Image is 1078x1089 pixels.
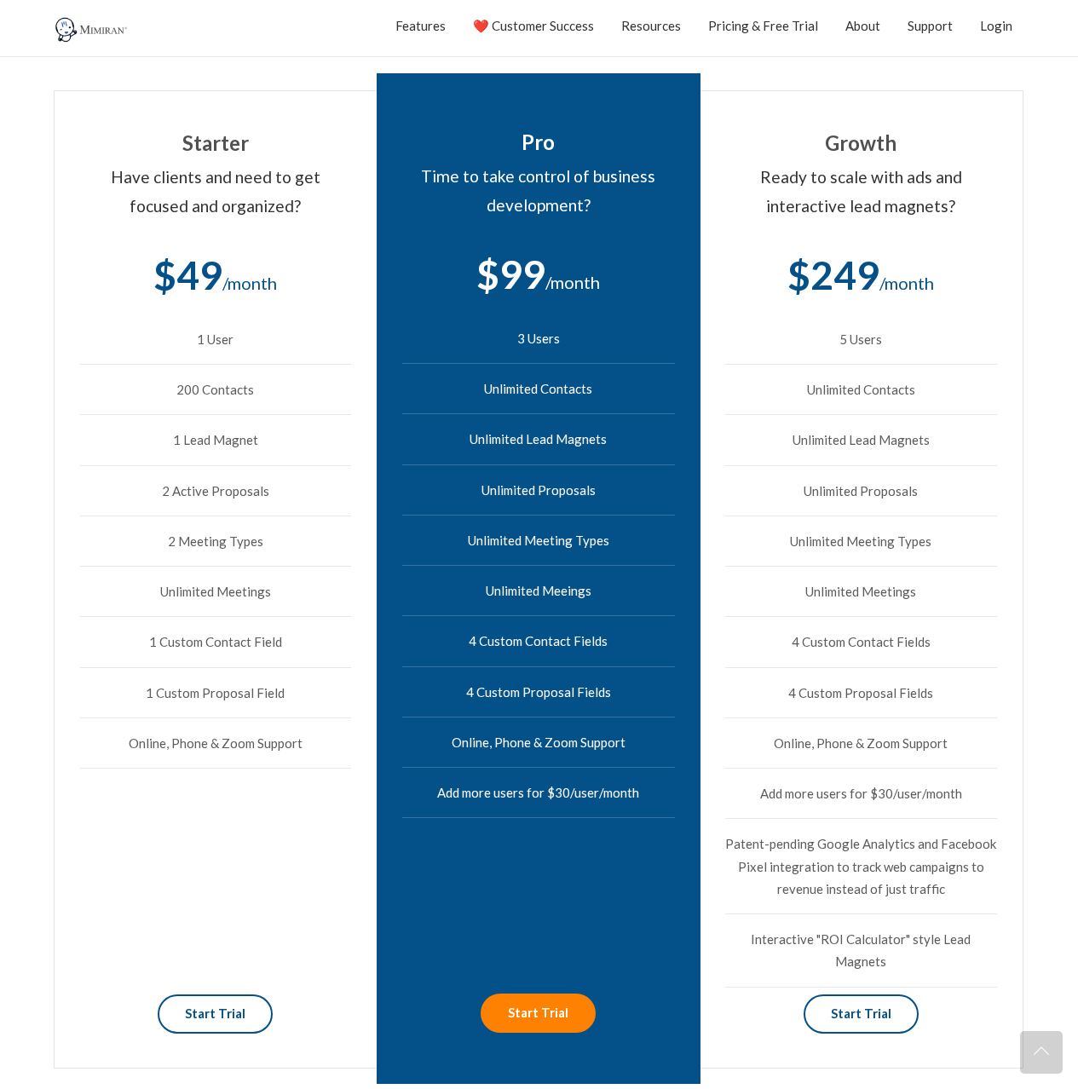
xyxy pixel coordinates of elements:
a: Login [980,4,1012,47]
li: 4 Custom Contact Fields [725,617,997,667]
div: Have clients and need to get focused and organized? [80,163,351,220]
li: Unlimited Lead Magnets [402,414,675,464]
li: 2 Active Proposals [80,466,351,516]
div: Pro [402,124,675,160]
li: Interactive "ROI Calculator" style Lead Magnets [725,914,997,988]
div: Growth [725,125,997,161]
li: Online, Phone & Zoom Support [402,717,675,768]
div: Starter [80,125,351,161]
li: Online, Phone & Zoom Support [725,718,997,769]
li: 1 Lead Magnet [80,415,351,465]
li: Unlimited Meeting Types [725,516,997,567]
a: Pricing & Free Trial [708,4,818,47]
span: /month [545,272,600,292]
li: Online, Phone & Zoom Support [80,718,351,769]
img: Mimiran CRM [54,17,130,43]
li: Unlimited Proposals [725,466,997,516]
li: 4 Custom Proposal Fields [725,668,997,718]
div: $249 [725,241,997,310]
li: 2 Meeting Types [80,516,351,567]
li: 1 Custom Contact Field [80,617,351,667]
li: Add more users for $30/user/month [725,769,997,819]
a: Resources [621,4,681,47]
li: Unlimited Meeings [402,566,675,616]
li: 1 User [80,314,351,365]
li: 5 Users [725,314,997,365]
div: Time to take control of business development? [402,162,675,219]
a: ❤️ Customer Success [473,4,594,47]
a: Start Trial [481,994,596,1032]
li: 3 Users [402,314,675,364]
a: Start Trial [158,994,273,1033]
li: 1 Custom Proposal Field [80,668,351,718]
li: Unlimited Meetings [725,567,997,617]
div: $99 [402,240,675,309]
li: Unlimited Contacts [402,364,675,414]
li: Unlimited Lead Magnets [725,415,997,465]
li: Patent-pending Google Analytics and Facebook Pixel integration to track web campaigns to revenue ... [725,819,997,914]
li: 4 Custom Proposal Fields [402,667,675,717]
span: /month [879,273,934,293]
a: Support [908,4,953,47]
span: /month [222,273,277,293]
div: $49 [80,241,351,310]
li: 200 Contacts [80,365,351,415]
a: About [845,4,880,47]
li: Add more users for $30/user/month [402,768,675,818]
a: Start Trial [804,994,919,1033]
li: Unlimited Meetings [80,567,351,617]
li: Unlimited Meeting Types [402,516,675,566]
div: Ready to scale with ads and interactive lead magnets? [725,163,997,220]
a: Features [395,4,446,47]
li: Unlimited Proposals [402,465,675,516]
li: 4 Custom Contact Fields [402,616,675,666]
li: Unlimited Contacts [725,365,997,415]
